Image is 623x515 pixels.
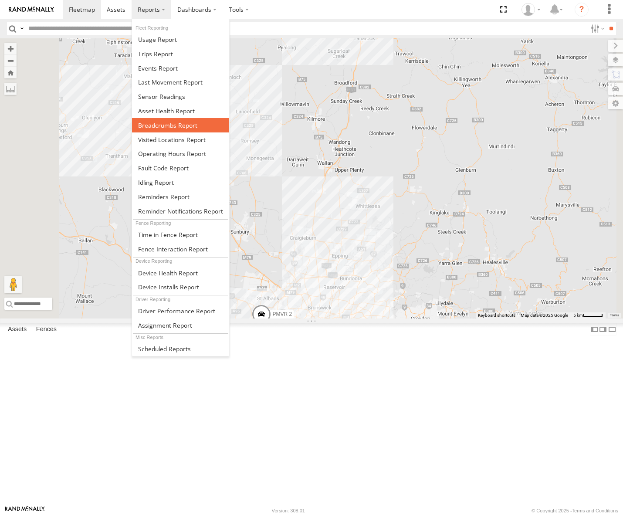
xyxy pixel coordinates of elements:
label: Fences [32,323,61,335]
a: Last Movement Report [132,75,229,89]
a: Device Health Report [132,266,229,280]
div: Michael Rudd [518,3,544,16]
a: Time in Fences Report [132,227,229,242]
a: Sensor Readings [132,89,229,104]
a: Idling Report [132,175,229,190]
div: Version: 308.01 [272,508,305,513]
label: Map Settings [608,97,623,109]
button: Zoom Home [4,67,17,78]
label: Assets [3,323,31,335]
a: Asset Health Report [132,104,229,118]
button: Drag Pegman onto the map to open Street View [4,276,22,293]
label: Dock Summary Table to the Left [590,323,599,335]
a: Fence Interaction Report [132,242,229,256]
span: 5 km [573,313,583,318]
a: Breadcrumbs Report [132,118,229,132]
a: Device Installs Report [132,280,229,294]
label: Dock Summary Table to the Right [599,323,607,335]
a: Reminders Report [132,190,229,204]
a: Scheduled Reports [132,342,229,356]
a: Terms (opens in new tab) [610,314,619,317]
a: Service Reminder Notifications Report [132,204,229,218]
i: ? [575,3,589,17]
button: Zoom out [4,54,17,67]
a: Assignment Report [132,318,229,332]
a: Visit our Website [5,506,45,515]
span: Map data ©2025 Google [521,313,568,318]
a: Driver Performance Report [132,304,229,318]
label: Measure [4,83,17,95]
label: Search Query [18,22,25,35]
button: Map scale: 5 km per 42 pixels [571,312,606,318]
a: Fault Code Report [132,161,229,175]
span: PMVR 2 [273,311,292,317]
a: Trips Report [132,47,229,61]
a: Usage Report [132,32,229,47]
label: Search Filter Options [587,22,606,35]
a: Visited Locations Report [132,132,229,147]
a: Terms and Conditions [572,508,618,513]
button: Zoom in [4,43,17,54]
div: © Copyright 2025 - [532,508,618,513]
a: Asset Operating Hours Report [132,146,229,161]
a: Full Events Report [132,61,229,75]
img: rand-logo.svg [9,7,54,13]
button: Keyboard shortcuts [478,312,515,318]
label: Hide Summary Table [608,323,616,335]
